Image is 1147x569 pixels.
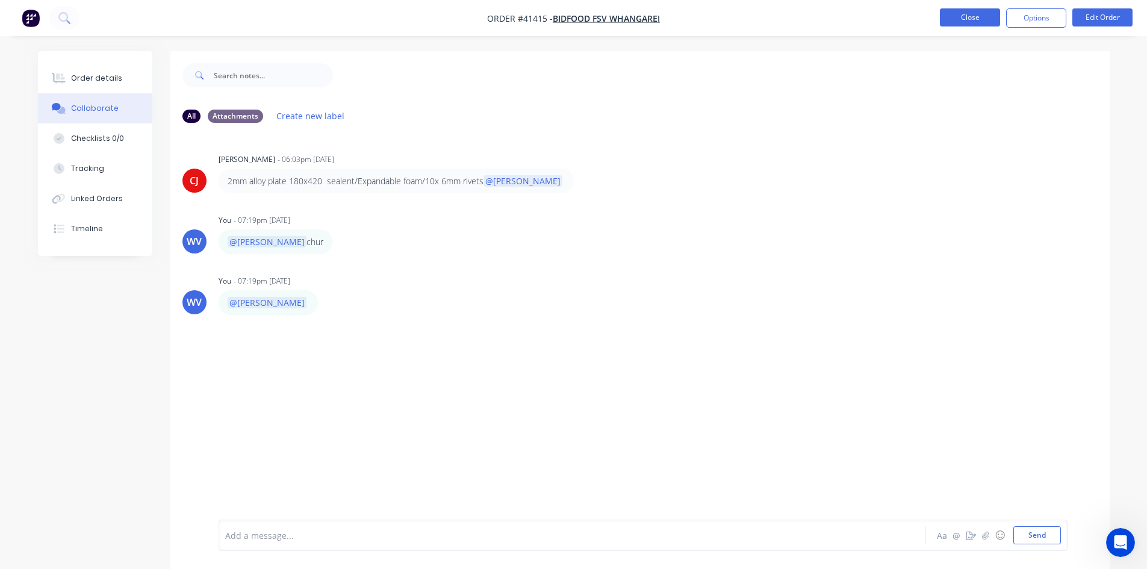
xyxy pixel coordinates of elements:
div: Collaborate [71,103,119,114]
button: Options [1006,8,1066,28]
div: Checklists 0/0 [71,133,124,144]
button: Create new label [270,108,351,124]
div: Tracking [71,163,104,174]
button: Timeline [38,214,152,244]
button: @ [950,528,964,543]
button: Order details [38,63,152,93]
div: - 07:19pm [DATE] [234,276,290,287]
div: You [219,276,231,287]
div: Timeline [71,223,103,234]
div: [PERSON_NAME] [219,154,275,165]
div: 2mm alloy plate 180x420 sealent/Expandable foam/10x 6mm rivets [228,175,565,187]
div: Linked Orders [71,193,123,204]
div: Order details [71,73,122,84]
div: chur [228,235,323,248]
span: Order #41415 - [487,13,553,24]
div: All [182,110,200,123]
span: @[PERSON_NAME] [228,297,306,308]
div: - 07:19pm [DATE] [234,215,290,226]
button: Send [1013,526,1061,544]
input: Search notes... [214,63,333,87]
button: Edit Order [1072,8,1133,26]
button: Tracking [38,154,152,184]
button: Checklists 0/0 [38,123,152,154]
div: WV [187,234,202,249]
button: Aa [935,528,950,543]
div: You [219,215,231,226]
a: Bidfood FSV Whangarei [553,13,660,24]
button: Close [940,8,1000,26]
img: Factory [22,9,40,27]
iframe: Intercom live chat [1106,528,1135,557]
button: ☺ [993,528,1007,543]
div: CJ [190,173,199,188]
div: Attachments [208,110,263,123]
span: @[PERSON_NAME] [228,236,306,247]
span: @[PERSON_NAME] [483,175,562,187]
div: - 06:03pm [DATE] [278,154,334,165]
button: Collaborate [38,93,152,123]
div: WV [187,295,202,309]
button: Linked Orders [38,184,152,214]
